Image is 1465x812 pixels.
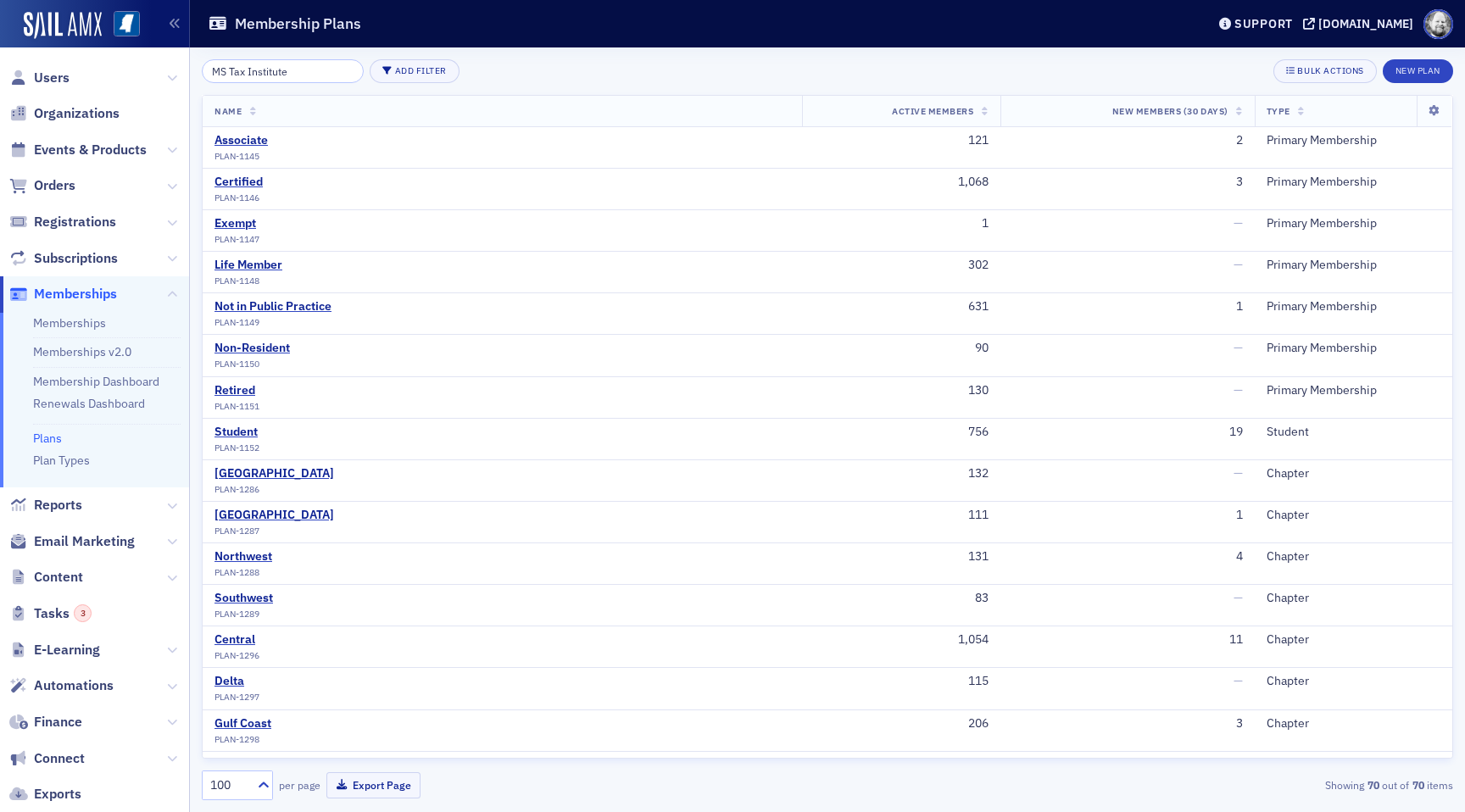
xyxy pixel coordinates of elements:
span: Organizations [34,104,120,123]
span: — [1234,590,1243,605]
div: 111 [814,508,988,523]
div: 3 [74,604,92,622]
span: Email Marketing [34,532,135,551]
a: Connect [9,749,85,768]
span: PLAN-1298 [214,734,259,745]
a: Gulf Coast [214,716,271,731]
span: Users [34,69,70,87]
a: [GEOGRAPHIC_DATA] [214,466,334,481]
div: 4 [1012,549,1243,565]
span: PLAN-1148 [214,275,259,286]
a: Plan Types [33,453,90,468]
a: Registrations [9,213,116,231]
div: 1,068 [814,175,988,190]
span: — [1234,340,1243,355]
span: PLAN-1147 [214,234,259,245]
div: Chapter [1267,632,1440,648]
div: 130 [814,383,988,398]
div: 11 [1012,632,1243,648]
a: Renewals Dashboard [33,396,145,411]
div: 3 [1012,175,1243,190]
div: 3 [1012,716,1243,731]
span: — [1234,257,1243,272]
button: [DOMAIN_NAME] [1303,18,1419,30]
div: Showing out of items [1048,777,1453,793]
div: 132 [814,466,988,481]
a: Exempt [214,216,259,231]
span: Registrations [34,213,116,231]
strong: 70 [1409,777,1427,793]
span: PLAN-1288 [214,567,259,578]
div: Chapter [1267,508,1440,523]
div: Certified [214,175,263,190]
a: Content [9,568,83,587]
span: E-Learning [34,641,100,659]
span: PLAN-1297 [214,692,259,703]
div: 19 [1012,425,1243,440]
a: Retired [214,383,259,398]
span: PLAN-1145 [214,151,259,162]
span: PLAN-1289 [214,609,259,620]
span: PLAN-1287 [214,526,259,537]
div: Northwest [214,549,272,565]
a: Reports [9,496,82,514]
span: Content [34,568,83,587]
span: PLAN-1146 [214,192,259,203]
h1: Membership Plans [235,14,361,34]
div: Chapter [1267,716,1440,731]
div: Bulk Actions [1297,66,1363,75]
div: 90 [814,341,988,356]
div: 302 [814,258,988,273]
div: Chapter [1267,466,1440,481]
div: 121 [814,133,988,148]
label: per page [279,777,320,793]
div: Primary Membership [1267,133,1440,148]
span: — [1234,465,1243,481]
a: Memberships [33,315,106,331]
span: PLAN-1151 [214,401,259,412]
a: Not in Public Practice [214,299,331,314]
a: Email Marketing [9,532,135,551]
span: Tasks [34,604,92,623]
a: Automations [9,676,114,695]
a: Central [214,632,259,648]
div: Primary Membership [1267,341,1440,356]
div: 206 [814,716,988,731]
span: PLAN-1150 [214,359,259,370]
span: Events & Products [34,141,147,159]
div: Non-Resident [214,341,290,356]
div: Northeast [214,758,270,773]
img: SailAMX [114,11,140,37]
span: Memberships [34,285,117,303]
div: 3 [1012,758,1243,773]
span: Name [214,105,242,117]
div: 1,054 [814,632,988,648]
a: Southwest [214,591,273,606]
span: PLAN-1149 [214,317,259,328]
a: Life Member [214,258,282,273]
span: Reports [34,496,82,514]
div: 631 [814,299,988,314]
span: — [1234,215,1243,231]
span: Finance [34,713,82,731]
a: [GEOGRAPHIC_DATA] [214,508,334,523]
a: SailAMX [24,12,102,39]
div: 115 [814,674,988,689]
div: 100 [210,776,248,794]
a: E-Learning [9,641,100,659]
div: Delta [214,674,259,689]
a: Plans [33,431,62,446]
div: [DOMAIN_NAME] [1318,16,1413,31]
a: Student [214,425,259,440]
a: Organizations [9,104,120,123]
a: Users [9,69,70,87]
div: Primary Membership [1267,383,1440,398]
div: Support [1234,16,1293,31]
a: Orders [9,176,75,195]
